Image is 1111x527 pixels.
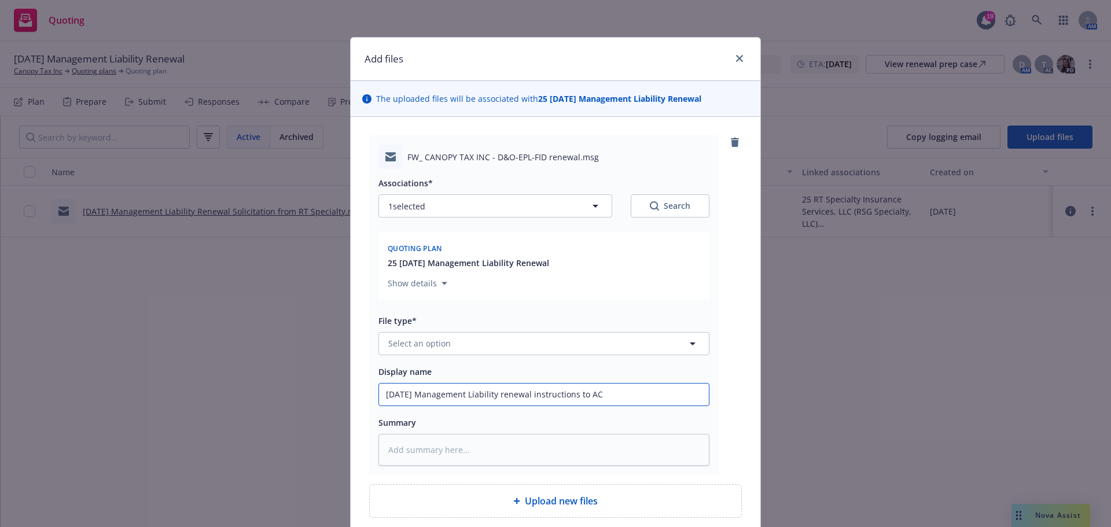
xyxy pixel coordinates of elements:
div: Upload new files [369,484,742,518]
a: close [733,51,746,65]
button: Show details [383,277,452,290]
button: Select an option [378,332,709,355]
span: Associations* [378,178,433,189]
button: 25 [DATE] Management Liability Renewal [388,257,549,269]
span: File type* [378,315,417,326]
button: 1selected [378,194,612,218]
svg: Search [650,201,659,211]
span: Quoting plan [388,244,442,253]
span: 1 selected [388,200,425,212]
span: The uploaded files will be associated with [376,93,701,105]
input: Add display name here... [379,384,709,406]
span: FW_ CANOPY TAX INC - D&O-EPL-FID renewal.msg [407,151,599,163]
span: Display name [378,366,432,377]
h1: Add files [365,51,403,67]
button: SearchSearch [631,194,709,218]
span: Select an option [388,337,451,349]
div: Search [650,200,690,212]
a: remove [728,135,742,149]
span: Summary [378,417,416,428]
strong: 25 [DATE] Management Liability Renewal [538,93,701,104]
span: Upload new files [525,494,598,508]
